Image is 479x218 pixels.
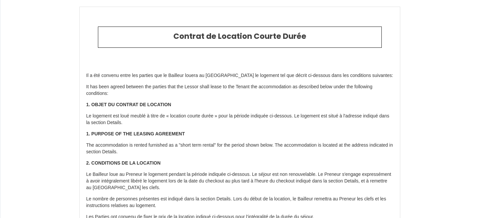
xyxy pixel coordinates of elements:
p: Il a été convenu entre les parties que le Bailleur louera au [GEOGRAPHIC_DATA] le logement tel qu... [86,72,393,79]
h2: Contrat de Location Courte Durée [103,32,376,41]
p: Le Bailleur loue au Preneur le logement pendant la période indiquée ci-dessous. Le séjour est non... [86,171,393,191]
strong: 2. CONDITIONS DE LA LOCATION [86,160,161,166]
p: Le logement est loué meublé à titre de « location courte durée » pour la période indiquée ci-dess... [86,113,393,126]
p: Le nombre de personnes présentes est indiqué dans la section Details. Lors du début de la locatio... [86,196,393,209]
strong: 1. PURPOSE OF THE LEASING AGREEMENT [86,131,185,136]
p: It has been agreed between the parties that the Lessor shall lease to the Tenant the accommodatio... [86,84,393,97]
strong: 1. OBJET DU CONTRAT DE LOCATION [86,102,171,107]
p: The accommodation is rented furnished as a "short term rental" for the period shown below. The ac... [86,142,393,155]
